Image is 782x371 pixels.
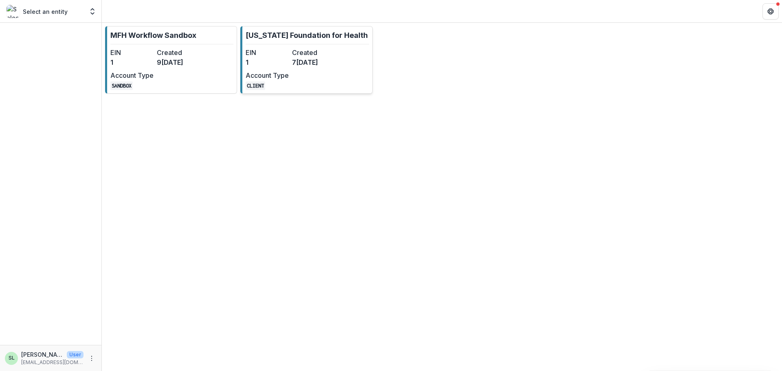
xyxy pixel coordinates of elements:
[110,81,133,90] code: SANDBOX
[7,5,20,18] img: Select an entity
[240,26,372,94] a: [US_STATE] Foundation for HealthEIN1Created7[DATE]Account TypeCLIENT
[110,48,154,57] dt: EIN
[292,48,335,57] dt: Created
[87,3,98,20] button: Open entity switcher
[21,350,64,359] p: [PERSON_NAME]
[110,70,154,80] dt: Account Type
[246,48,289,57] dt: EIN
[87,353,97,363] button: More
[292,57,335,67] dd: 7[DATE]
[762,3,779,20] button: Get Help
[110,30,196,41] p: MFH Workflow Sandbox
[23,7,68,16] p: Select an entity
[110,57,154,67] dd: 1
[157,48,200,57] dt: Created
[246,57,289,67] dd: 1
[246,81,265,90] code: CLIENT
[246,70,289,80] dt: Account Type
[157,57,200,67] dd: 9[DATE]
[21,359,83,366] p: [EMAIL_ADDRESS][DOMAIN_NAME]
[9,356,15,361] div: Sada Lindsey
[246,30,368,41] p: [US_STATE] Foundation for Health
[67,351,83,358] p: User
[105,26,237,94] a: MFH Workflow SandboxEIN1Created9[DATE]Account TypeSANDBOX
